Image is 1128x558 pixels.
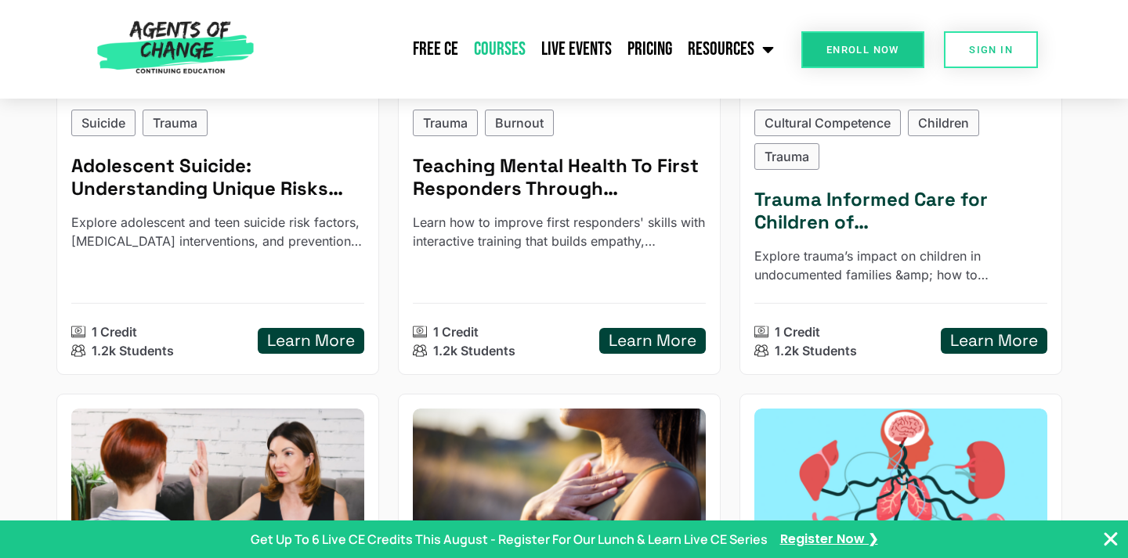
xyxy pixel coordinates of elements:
h5: Learn More [267,331,355,351]
a: Courses [466,30,533,69]
p: 1.2k Students [775,341,857,360]
a: Pricing [620,30,680,69]
p: Explore trauma’s impact on children in undocumented families &amp; how to foster healing through ... [754,247,1047,284]
p: 1 Credit [92,322,137,341]
span: Enroll Now [826,45,899,55]
p: Trauma [765,147,809,166]
p: Trauma [153,113,197,132]
a: Resources [680,30,782,69]
a: Free CE [405,30,466,69]
h5: Trauma Informed Care for Children of Undocumented Parents and Migrant Youth [754,189,1047,234]
button: Close Banner [1101,530,1120,549]
nav: Menu [261,30,783,69]
a: Enroll Now [801,31,924,68]
p: Cultural Competence [765,113,891,132]
p: Explore adolescent and teen suicide risk factors, trauma center interventions, and prevention str... [71,213,364,250]
a: SIGN IN [944,31,1038,68]
p: Get Up To 6 Live CE Credits This August - Register For Our Lunch & Learn Live CE Series [251,530,768,549]
p: 1 Credit [433,322,479,341]
p: Children [918,113,969,132]
p: 1.2k Students [92,341,174,360]
h5: Learn More [609,331,696,351]
p: Learn how to improve first responders' skills with interactive training that builds empathy, awar... [413,213,706,250]
a: Live Events [533,30,620,69]
h5: Learn More [950,331,1038,351]
p: 1.2k Students [433,341,515,360]
p: Suicide [81,113,125,132]
h5: Teaching Mental Health To First Responders Through Experiential Learning [413,155,706,200]
span: SIGN IN [969,45,1013,55]
p: Trauma [423,113,468,132]
a: Register Now ❯ [780,531,878,548]
p: Burnout [495,113,544,132]
p: 1 Credit [775,322,820,341]
h5: Adolescent Suicide: Understanding Unique Risks and Opportunities for Trauma Centers - Reading Based [71,155,364,200]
